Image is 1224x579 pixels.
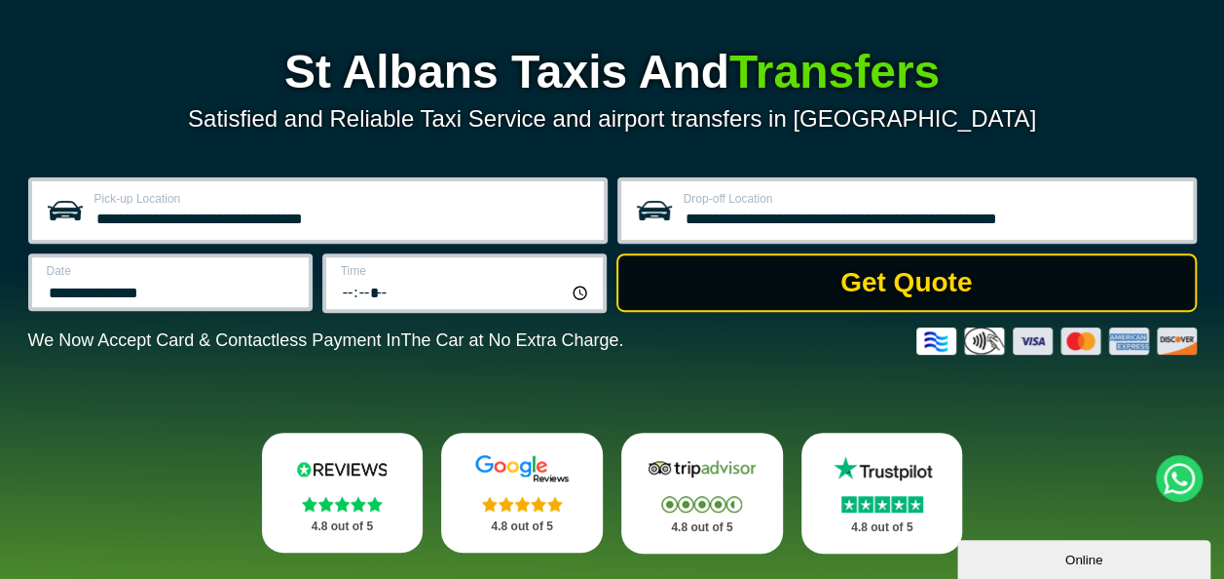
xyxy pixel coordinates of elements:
p: 4.8 out of 5 [643,516,761,540]
img: Stars [482,496,563,512]
p: 4.8 out of 5 [283,515,402,539]
img: Google [464,454,580,483]
img: Credit And Debit Cards [916,328,1197,355]
h1: St Albans Taxis And [28,49,1197,96]
a: Reviews.io Stars 4.8 out of 5 [262,433,424,553]
p: We Now Accept Card & Contactless Payment In [28,330,624,351]
img: Stars [841,496,923,513]
img: Stars [302,496,383,512]
span: Transfers [729,46,940,97]
img: Trustpilot [824,454,941,483]
p: 4.8 out of 5 [463,515,581,539]
p: 4.8 out of 5 [823,516,942,540]
label: Date [47,265,297,277]
img: Tripadvisor [644,454,760,483]
a: Trustpilot Stars 4.8 out of 5 [801,433,963,554]
a: Tripadvisor Stars 4.8 out of 5 [621,433,783,554]
label: Time [341,265,591,277]
img: Reviews.io [283,454,400,483]
label: Pick-up Location [94,193,592,205]
p: Satisfied and Reliable Taxi Service and airport transfers in [GEOGRAPHIC_DATA] [28,105,1197,133]
span: The Car at No Extra Charge. [400,330,623,350]
button: Get Quote [616,253,1197,312]
a: Google Stars 4.8 out of 5 [441,433,603,553]
label: Drop-off Location [684,193,1181,205]
img: Stars [661,496,742,513]
iframe: chat widget [957,536,1214,579]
